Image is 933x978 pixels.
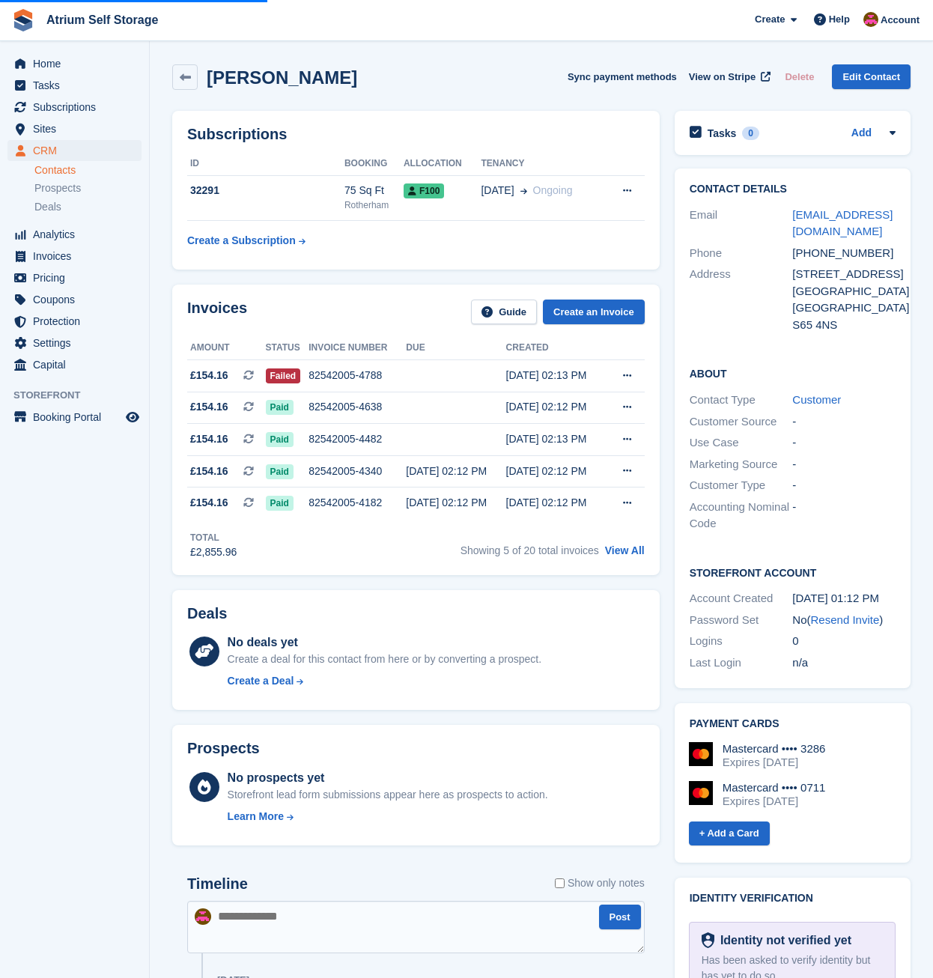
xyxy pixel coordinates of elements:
[266,336,309,360] th: Status
[506,464,606,479] div: [DATE] 02:12 PM
[792,499,896,532] div: -
[187,227,306,255] a: Create a Subscription
[708,127,737,140] h2: Tasks
[7,311,142,332] a: menu
[33,267,123,288] span: Pricing
[533,184,573,196] span: Ongoing
[344,152,404,176] th: Booking
[187,605,227,622] h2: Deals
[190,495,228,511] span: £154.16
[829,12,850,27] span: Help
[344,183,404,198] div: 75 Sq Ft
[792,300,896,317] div: [GEOGRAPHIC_DATA]
[690,434,793,452] div: Use Case
[406,495,505,511] div: [DATE] 02:12 PM
[33,53,123,74] span: Home
[690,456,793,473] div: Marketing Source
[7,407,142,428] a: menu
[7,332,142,353] a: menu
[33,118,123,139] span: Sites
[792,283,896,300] div: [GEOGRAPHIC_DATA]
[190,431,228,447] span: £154.16
[792,266,896,283] div: [STREET_ADDRESS]
[690,893,896,905] h2: Identity verification
[690,654,793,672] div: Last Login
[33,289,123,310] span: Coupons
[406,336,505,360] th: Due
[807,613,884,626] span: ( )
[792,612,896,629] div: No
[506,336,606,360] th: Created
[228,652,541,667] div: Create a deal for this contact from here or by converting a prospect.
[689,821,770,846] a: + Add a Card
[755,12,785,27] span: Create
[309,399,406,415] div: 82542005-4638
[228,769,548,787] div: No prospects yet
[7,75,142,96] a: menu
[690,718,896,730] h2: Payment cards
[811,613,880,626] a: Resend Invite
[555,875,565,891] input: Show only notes
[792,208,893,238] a: [EMAIL_ADDRESS][DOMAIN_NAME]
[792,317,896,334] div: S65 4NS
[7,289,142,310] a: menu
[605,544,645,556] a: View All
[689,781,713,805] img: Mastercard Logo
[33,224,123,245] span: Analytics
[792,393,841,406] a: Customer
[404,152,481,176] th: Allocation
[851,125,872,142] a: Add
[690,590,793,607] div: Account Created
[190,399,228,415] span: £154.16
[481,152,602,176] th: Tenancy
[723,742,826,756] div: Mastercard •••• 3286
[33,140,123,161] span: CRM
[309,495,406,511] div: 82542005-4182
[187,336,266,360] th: Amount
[34,180,142,196] a: Prospects
[33,332,123,353] span: Settings
[187,183,344,198] div: 32291
[832,64,911,89] a: Edit Contact
[34,163,142,177] a: Contacts
[266,464,294,479] span: Paid
[689,70,756,85] span: View on Stripe
[309,368,406,383] div: 82542005-4788
[690,565,896,580] h2: Storefront Account
[33,407,123,428] span: Booking Portal
[690,633,793,650] div: Logins
[792,477,896,494] div: -
[344,198,404,212] div: Rotherham
[543,300,645,324] a: Create an Invoice
[863,12,878,27] img: Mark Rhodes
[7,140,142,161] a: menu
[690,413,793,431] div: Customer Source
[34,181,81,195] span: Prospects
[195,908,211,925] img: Mark Rhodes
[266,400,294,415] span: Paid
[34,199,142,215] a: Deals
[792,456,896,473] div: -
[207,67,357,88] h2: [PERSON_NAME]
[13,388,149,403] span: Storefront
[506,399,606,415] div: [DATE] 02:12 PM
[266,432,294,447] span: Paid
[187,152,344,176] th: ID
[481,183,514,198] span: [DATE]
[690,477,793,494] div: Customer Type
[506,495,606,511] div: [DATE] 02:12 PM
[792,590,896,607] div: [DATE] 01:12 PM
[190,544,237,560] div: £2,855.96
[792,434,896,452] div: -
[461,544,599,556] span: Showing 5 of 20 total invoices
[187,300,247,324] h2: Invoices
[689,742,713,766] img: Mastercard Logo
[228,673,294,689] div: Create a Deal
[690,245,793,262] div: Phone
[7,246,142,267] a: menu
[714,932,851,950] div: Identity not verified yet
[33,75,123,96] span: Tasks
[779,64,820,89] button: Delete
[506,368,606,383] div: [DATE] 02:13 PM
[228,673,541,689] a: Create a Deal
